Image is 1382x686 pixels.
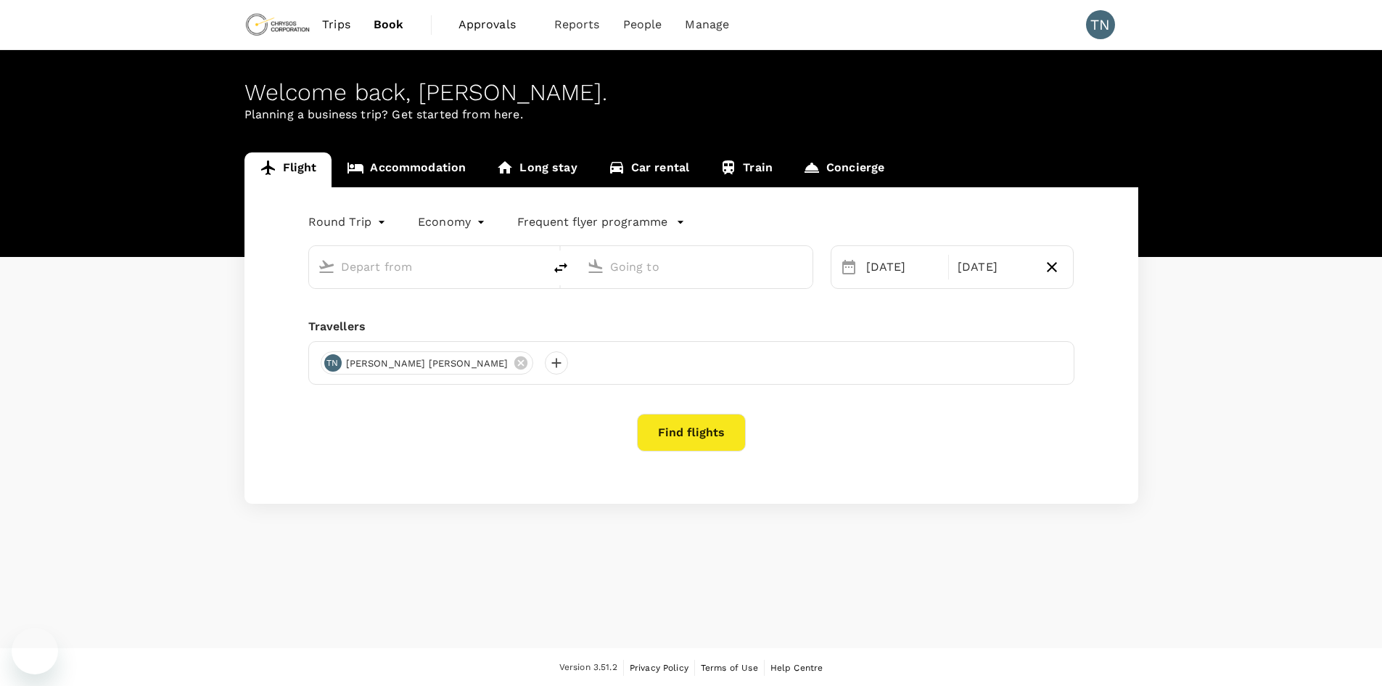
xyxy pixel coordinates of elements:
p: Planning a business trip? Get started from here. [244,106,1138,123]
span: Terms of Use [701,663,758,673]
span: People [623,16,662,33]
a: Train [704,152,788,187]
a: Help Centre [770,660,823,676]
a: Accommodation [332,152,481,187]
span: Book [374,16,404,33]
span: Privacy Policy [630,663,688,673]
a: Terms of Use [701,660,758,676]
div: TN [1086,10,1115,39]
button: Open [533,265,536,268]
button: Find flights [637,414,746,452]
button: delete [543,250,578,285]
span: Reports [554,16,600,33]
p: Frequent flyer programme [517,213,667,231]
span: [PERSON_NAME] [PERSON_NAME] [337,356,517,371]
button: Frequent flyer programme [517,213,685,231]
div: TN [324,354,342,372]
a: Long stay [481,152,592,187]
button: Open [802,265,805,268]
a: Flight [244,152,332,187]
iframe: Button to launch messaging window [12,628,58,674]
span: Approvals [458,16,531,33]
span: Trips [322,16,350,33]
span: Help Centre [770,663,823,673]
span: Manage [685,16,729,33]
a: Concierge [788,152,900,187]
div: Travellers [308,318,1074,335]
span: Version 3.51.2 [559,661,617,675]
div: TN[PERSON_NAME] [PERSON_NAME] [321,351,533,375]
div: Round Trip [308,211,390,234]
div: Economy [418,211,488,234]
div: Welcome back , [PERSON_NAME] . [244,79,1138,106]
img: Chrysos Corporation [244,9,311,41]
div: [DATE] [952,253,1037,282]
div: [DATE] [860,253,945,282]
a: Car rental [593,152,705,187]
input: Going to [610,256,782,278]
a: Privacy Policy [630,660,688,676]
input: Depart from [341,256,513,278]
